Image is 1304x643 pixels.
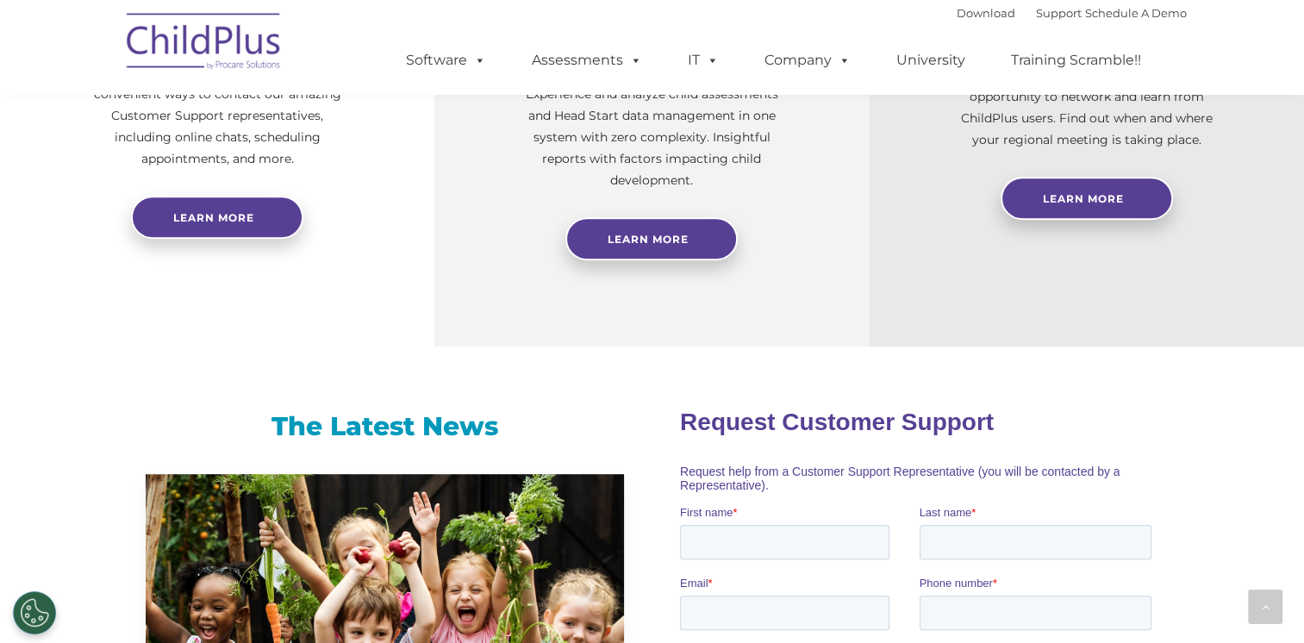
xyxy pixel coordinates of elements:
a: Company [747,43,868,78]
a: Schedule A Demo [1085,6,1187,20]
a: Support [1036,6,1082,20]
a: University [879,43,983,78]
button: Cookies Settings [13,591,56,634]
span: Learn More [1043,192,1124,205]
p: Need help with ChildPlus? We offer many convenient ways to contact our amazing Customer Support r... [86,62,348,170]
a: Download [957,6,1015,20]
span: Learn More [608,233,689,246]
a: Learn More [565,217,738,260]
a: Training Scramble!! [994,43,1158,78]
a: Learn More [1001,177,1173,220]
a: Learn more [131,196,303,239]
span: Phone number [240,184,313,197]
span: Learn more [173,211,254,224]
font: | [957,6,1187,20]
span: Last name [240,114,292,127]
iframe: Chat Widget [1023,457,1304,643]
img: ChildPlus by Procare Solutions [118,1,290,87]
a: IT [671,43,736,78]
a: Assessments [515,43,659,78]
a: Software [389,43,503,78]
p: Not using ChildPlus? These are a great opportunity to network and learn from ChildPlus users. Fin... [956,65,1218,151]
h3: The Latest News [146,409,624,444]
p: Experience and analyze child assessments and Head Start data management in one system with zero c... [521,84,783,191]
